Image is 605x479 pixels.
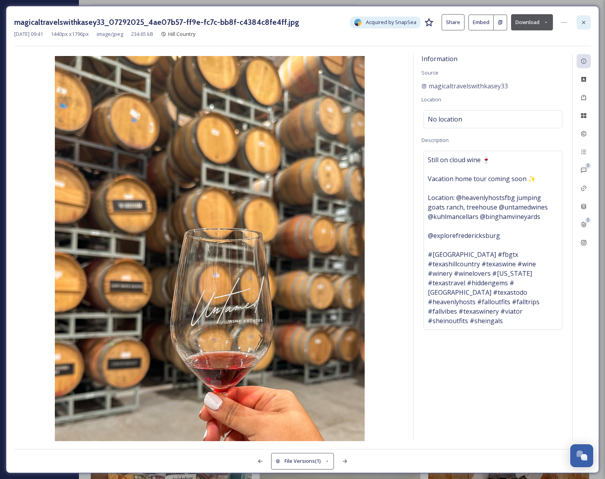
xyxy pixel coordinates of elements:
[421,54,457,63] span: Information
[14,17,299,28] h3: magicaltravelswithkasey33_07292025_4ae07b57-ff9e-fc7c-bb8f-c4384c8fe4ff.jpg
[585,217,591,223] div: 0
[428,114,462,124] span: No location
[97,30,123,38] span: image/jpeg
[131,30,153,38] span: 234.65 kB
[421,81,508,91] a: magicaltravelswithkasey33
[14,30,43,38] span: [DATE] 09:41
[168,30,196,37] span: Hill Country
[511,14,553,30] button: Download
[14,56,405,443] img: 1Qw0eCAj-Yy9fwCJMKaTUXmnRrkFxdXWP.jpg
[442,14,465,30] button: Share
[468,15,494,30] button: Embed
[421,69,438,76] span: Source
[421,96,441,103] span: Location
[366,19,416,26] span: Acquired by SnapSea
[354,19,362,26] img: snapsea-logo.png
[421,137,449,144] span: Description
[585,163,591,168] div: 0
[570,444,593,467] button: Open Chat
[271,453,334,469] button: File Versions(1)
[428,155,558,326] span: Still on cloud wine 🍷 Vacation home tour coming soon ✨ Location: @heavenlyhostsfbg jumping goats ...
[429,81,508,91] span: magicaltravelswithkasey33
[51,30,89,38] span: 1440 px x 1796 px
